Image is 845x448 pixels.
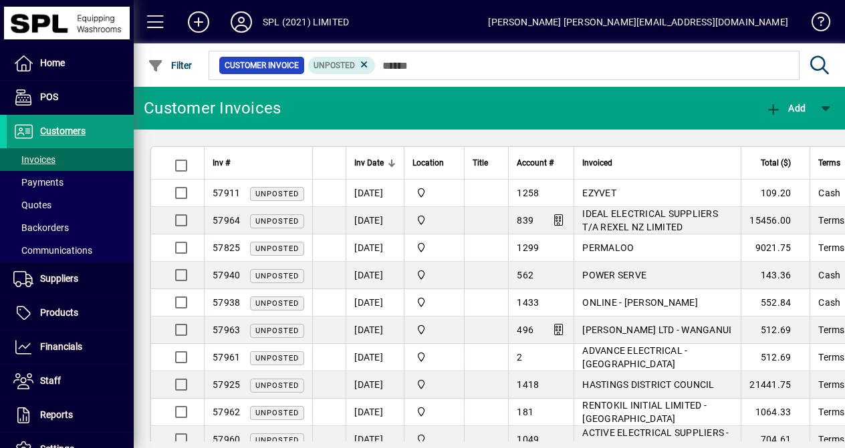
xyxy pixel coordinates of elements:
span: Cash [818,188,840,198]
td: [DATE] [346,289,404,316]
a: Suppliers [7,262,134,296]
div: Account # [517,156,566,170]
a: Knowledge Base [802,3,828,46]
span: Unposted [255,244,299,253]
span: Terms [818,407,844,417]
span: RENTOKIL INITIAL LIMITED - [GEOGRAPHIC_DATA] [582,400,707,424]
span: SPL (2021) Limited [412,350,456,365]
span: Inv # [213,156,230,170]
div: Invoiced [582,156,733,170]
span: 1433 [517,297,539,308]
span: Quotes [13,200,51,210]
span: 57925 [213,379,240,390]
span: IDEAL ELECTRICAL SUPPLIERS T/A REXEL NZ LIMITED [582,208,718,232]
span: POS [40,91,58,102]
span: 2 [517,352,522,363]
span: EZYVET [582,188,616,198]
span: Location [412,156,444,170]
div: [PERSON_NAME] [PERSON_NAME][EMAIL_ADDRESS][DOMAIN_NAME] [488,11,788,33]
span: Unposted [255,436,299,445]
span: 1299 [517,242,539,253]
span: [PERSON_NAME] LTD - WANGANUI [582,324,731,335]
span: SPL (2021) Limited [412,322,456,337]
span: SPL (2021) Limited [412,377,456,392]
span: SPL (2021) Limited [412,240,456,255]
td: [DATE] [346,316,404,344]
span: 57825 [213,242,240,253]
a: Backorders [7,216,134,239]
span: 57962 [213,407,240,417]
span: Invoices [13,154,55,165]
span: Terms [818,352,844,363]
span: Add [765,103,806,114]
td: 143.36 [741,262,810,289]
div: Location [412,156,456,170]
button: Profile [220,10,263,34]
button: Add [762,96,809,120]
a: Invoices [7,148,134,171]
span: SPL (2021) Limited [412,405,456,419]
span: Filter [148,60,193,71]
td: [DATE] [346,262,404,289]
a: Communications [7,239,134,262]
a: Products [7,296,134,330]
span: PERMALOO [582,242,634,253]
div: Inv # [213,156,304,170]
span: Unposted [255,190,299,198]
mat-chip: Customer Invoice Status: Unposted [308,57,376,74]
div: Title [473,156,500,170]
span: Backorders [13,222,69,233]
button: Add [177,10,220,34]
span: Unposted [255,217,299,226]
span: SPL (2021) Limited [412,432,456,447]
span: Cash [818,270,840,280]
td: [DATE] [346,371,404,399]
span: Unposted [255,381,299,390]
td: [DATE] [346,234,404,262]
td: [DATE] [346,180,404,207]
span: 839 [517,215,533,226]
span: 57964 [213,215,240,226]
span: Total ($) [761,156,791,170]
span: 57960 [213,434,240,445]
a: Payments [7,171,134,194]
div: SPL (2021) LIMITED [263,11,349,33]
a: Quotes [7,194,134,216]
span: Terms [818,324,844,335]
div: Customer Invoices [144,97,281,119]
span: 1258 [517,188,539,198]
span: ONLINE - [PERSON_NAME] [582,297,698,308]
span: 562 [517,270,533,280]
span: Terms [818,379,844,390]
span: Invoiced [582,156,612,170]
span: SPL (2021) Limited [412,186,456,200]
span: Account # [517,156,554,170]
span: SPL (2021) Limited [412,213,456,228]
a: Reports [7,399,134,432]
span: Terms [818,215,844,226]
span: 496 [517,324,533,335]
span: Suppliers [40,273,78,284]
span: HASTINGS DISTRICT COUNCIL [582,379,714,390]
span: Inv Date [354,156,384,170]
td: 109.20 [741,180,810,207]
span: 57963 [213,324,240,335]
span: Terms [818,434,844,445]
td: 552.84 [741,289,810,316]
span: SPL (2021) Limited [412,295,456,310]
span: SPL (2021) Limited [412,268,456,282]
span: Products [40,307,78,318]
span: 57940 [213,270,240,280]
span: Unposted [255,354,299,363]
td: 512.69 [741,316,810,344]
span: Home [40,57,65,68]
div: Inv Date [354,156,396,170]
span: Terms [818,156,840,170]
td: 1064.33 [741,399,810,426]
a: Financials [7,330,134,364]
td: 9021.75 [741,234,810,262]
a: Home [7,47,134,80]
span: Communications [13,245,92,256]
a: Staff [7,365,134,398]
td: 512.69 [741,344,810,371]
